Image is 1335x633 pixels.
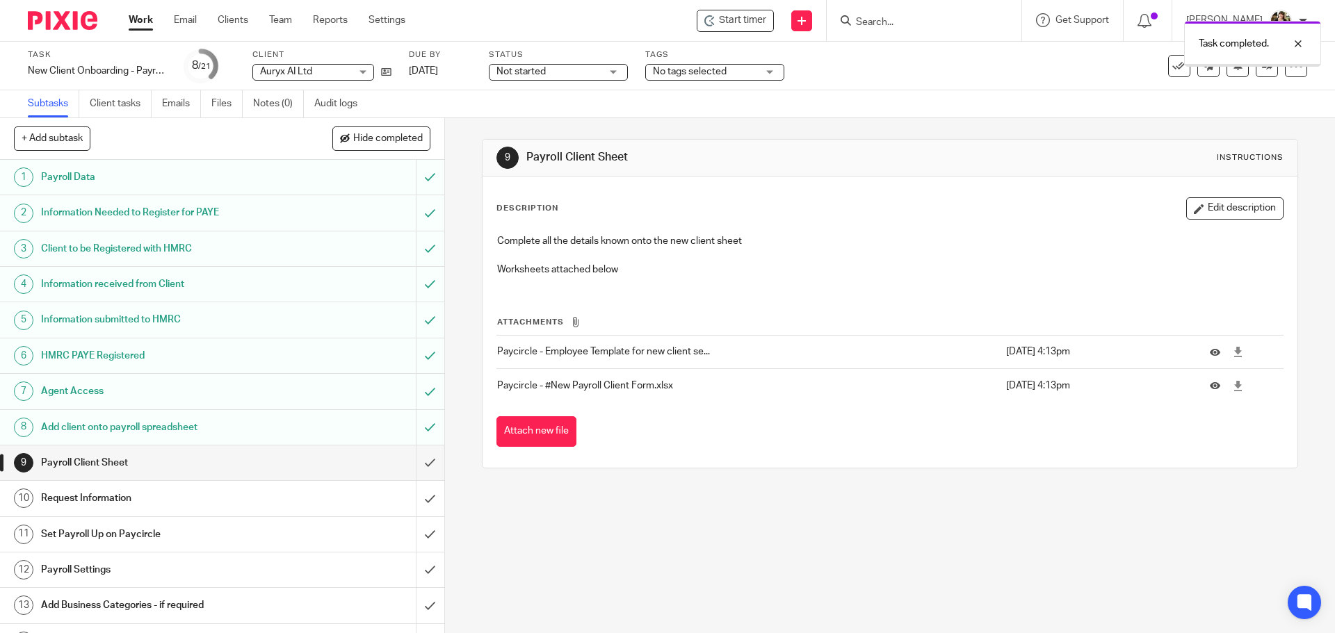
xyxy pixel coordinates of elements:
div: 11 [14,525,33,544]
span: Auryx AI Ltd [260,67,312,76]
div: Auryx AI Ltd - New Client Onboarding - Payroll Paycircle [697,10,774,32]
button: Hide completed [332,126,430,150]
h1: Add client onto payroll spreadsheet [41,417,282,438]
button: + Add subtask [14,126,90,150]
span: Attachments [497,318,564,326]
button: Edit description [1186,197,1284,220]
a: Clients [218,13,248,27]
p: Description [496,203,558,214]
p: Paycircle - Employee Template for new client se... [497,345,998,359]
a: Work [129,13,153,27]
div: 7 [14,381,33,401]
span: [DATE] [409,66,438,76]
a: Email [174,13,197,27]
h1: Client to be Registered with HMRC [41,238,282,259]
div: 1 [14,167,33,187]
button: Attach new file [496,416,576,447]
div: 5 [14,311,33,330]
h1: Request Information [41,488,282,509]
p: Task completed. [1199,37,1269,51]
h1: Payroll Client Sheet [41,452,282,473]
div: 10 [14,488,33,508]
h1: Payroll Client Sheet [526,150,920,165]
div: 13 [14,595,33,615]
div: New Client Onboarding - Payroll Paycircle [28,64,167,78]
small: /21 [198,63,211,70]
h1: Payroll Settings [41,559,282,580]
h1: Payroll Data [41,167,282,188]
div: 6 [14,346,33,365]
div: 9 [496,147,519,169]
label: Status [489,49,628,60]
h1: Set Payroll Up on Paycircle [41,524,282,545]
h1: HMRC PAYE Registered [41,345,282,366]
span: Hide completed [353,133,423,145]
div: 12 [14,560,33,579]
img: Helen%20Campbell.jpeg [1270,10,1292,32]
a: Settings [369,13,405,27]
div: 9 [14,453,33,472]
label: Tags [645,49,784,60]
a: Download [1233,379,1243,393]
span: No tags selected [653,67,727,76]
h1: Information submitted to HMRC [41,309,282,330]
a: Client tasks [90,90,152,117]
div: Instructions [1217,152,1284,163]
div: 2 [14,204,33,223]
label: Client [252,49,391,60]
img: Pixie [28,11,97,30]
a: Emails [162,90,201,117]
a: Audit logs [314,90,368,117]
span: Not started [496,67,546,76]
a: Reports [313,13,348,27]
a: Notes (0) [253,90,304,117]
label: Due by [409,49,471,60]
a: Download [1233,345,1243,359]
h1: Information received from Client [41,274,282,295]
p: Worksheets attached below [497,263,1282,277]
label: Task [28,49,167,60]
p: Complete all the details known onto the new client sheet [497,234,1282,248]
div: 8 [14,418,33,437]
div: 4 [14,274,33,294]
p: [DATE] 4:13pm [1006,379,1189,393]
a: Files [211,90,243,117]
p: [DATE] 4:13pm [1006,345,1189,359]
div: 8 [192,58,211,74]
div: 3 [14,239,33,258]
p: Paycircle - #New Payroll Client Form.xlsx [497,379,998,393]
a: Team [269,13,292,27]
h1: Information Needed to Register for PAYE [41,202,282,223]
a: Subtasks [28,90,79,117]
h1: Add Business Categories - if required [41,595,282,616]
h1: Agent Access [41,381,282,402]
